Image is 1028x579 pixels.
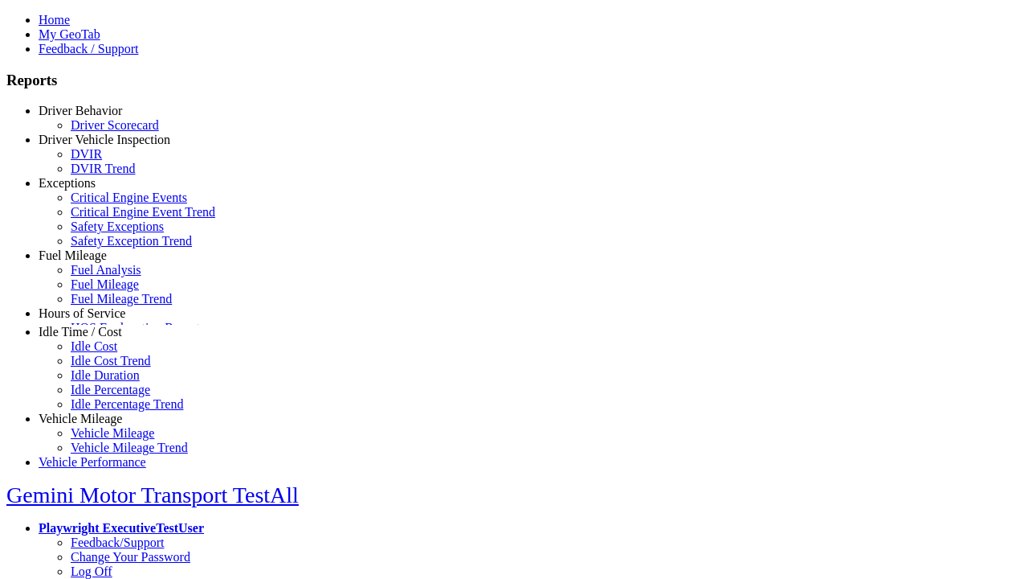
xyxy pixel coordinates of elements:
[39,27,100,41] a: My GeoTab
[71,397,183,411] a: Idle Percentage Trend
[71,118,159,132] a: Driver Scorecard
[71,354,151,368] a: Idle Cost Trend
[71,277,139,291] a: Fuel Mileage
[71,234,192,248] a: Safety Exception Trend
[39,325,122,339] a: Idle Time / Cost
[39,455,146,469] a: Vehicle Performance
[71,162,135,175] a: DVIR Trend
[71,292,172,306] a: Fuel Mileage Trend
[39,306,125,320] a: Hours of Service
[71,147,102,161] a: DVIR
[71,321,205,335] a: HOS Explanation Reports
[39,248,107,262] a: Fuel Mileage
[39,104,122,117] a: Driver Behavior
[71,368,140,382] a: Idle Duration
[71,220,164,233] a: Safety Exceptions
[71,339,117,353] a: Idle Cost
[39,42,138,55] a: Feedback / Support
[39,13,70,27] a: Home
[71,536,164,549] a: Feedback/Support
[71,565,112,578] a: Log Off
[39,133,170,146] a: Driver Vehicle Inspection
[71,191,187,204] a: Critical Engine Events
[71,263,141,277] a: Fuel Analysis
[71,205,215,219] a: Critical Engine Event Trend
[6,482,299,507] a: Gemini Motor Transport TestAll
[39,176,96,190] a: Exceptions
[71,383,150,396] a: Idle Percentage
[71,426,154,440] a: Vehicle Mileage
[39,521,204,535] a: Playwright ExecutiveTestUser
[71,441,188,454] a: Vehicle Mileage Trend
[71,550,190,564] a: Change Your Password
[6,72,1022,89] h3: Reports
[39,412,122,425] a: Vehicle Mileage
